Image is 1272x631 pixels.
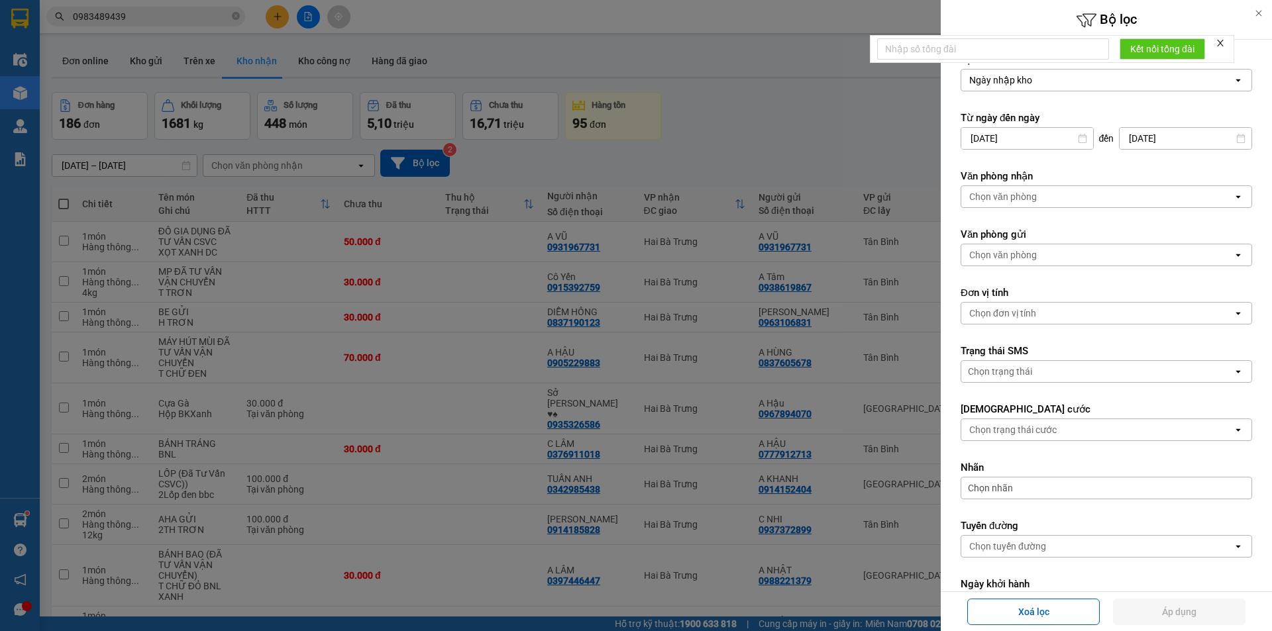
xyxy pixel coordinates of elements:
[969,190,1037,203] div: Chọn văn phòng
[1216,38,1225,48] span: close
[967,599,1100,625] button: Xoá lọc
[968,365,1032,378] div: Chọn trạng thái
[961,403,1252,416] label: [DEMOGRAPHIC_DATA] cước
[1233,366,1244,377] svg: open
[941,10,1272,30] h6: Bộ lọc
[961,461,1252,474] label: Nhãn
[961,111,1252,124] label: Từ ngày đến ngày
[961,519,1252,532] label: Tuyến đường
[961,170,1252,183] label: Văn phòng nhận
[961,286,1252,299] label: Đơn vị tính
[1233,191,1244,202] svg: open
[969,248,1037,262] div: Chọn văn phòng
[969,423,1057,436] div: Chọn trạng thái cước
[1120,38,1205,60] button: Kết nối tổng đài
[1130,42,1194,56] span: Kết nối tổng đài
[1113,599,1245,625] button: Áp dụng
[968,481,1013,495] span: Chọn nhãn
[1233,541,1244,552] svg: open
[1099,132,1114,145] span: đến
[961,228,1252,241] label: Văn phòng gửi
[969,73,1032,87] div: Ngày nhập kho
[961,577,1252,591] label: Ngày khởi hành
[961,128,1093,149] input: Select a date.
[1233,250,1244,260] svg: open
[969,540,1046,553] div: Chọn tuyến đường
[877,38,1109,60] input: Nhập số tổng đài
[1033,73,1035,87] input: Selected Ngày nhập kho.
[1233,424,1244,435] svg: open
[1233,308,1244,318] svg: open
[1120,128,1251,149] input: Select a date.
[961,344,1252,358] label: Trạng thái SMS
[1233,75,1244,85] svg: open
[969,307,1036,320] div: Chọn đơn vị tính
